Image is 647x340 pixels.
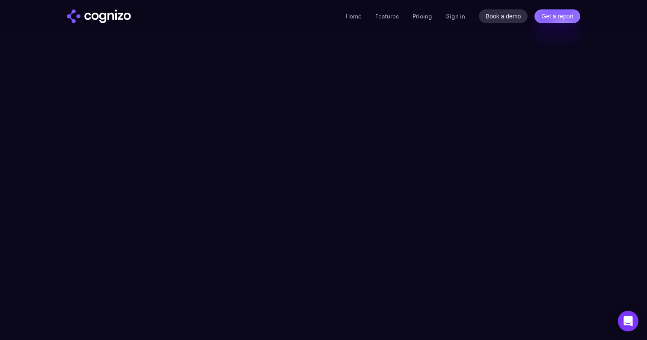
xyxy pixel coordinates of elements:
[346,12,362,20] a: Home
[479,9,528,23] a: Book a demo
[375,12,399,20] a: Features
[67,9,131,23] img: cognizo logo
[534,9,580,23] a: Get a report
[413,12,432,20] a: Pricing
[67,9,131,23] a: home
[446,11,465,21] a: Sign in
[618,311,638,331] div: Open Intercom Messenger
